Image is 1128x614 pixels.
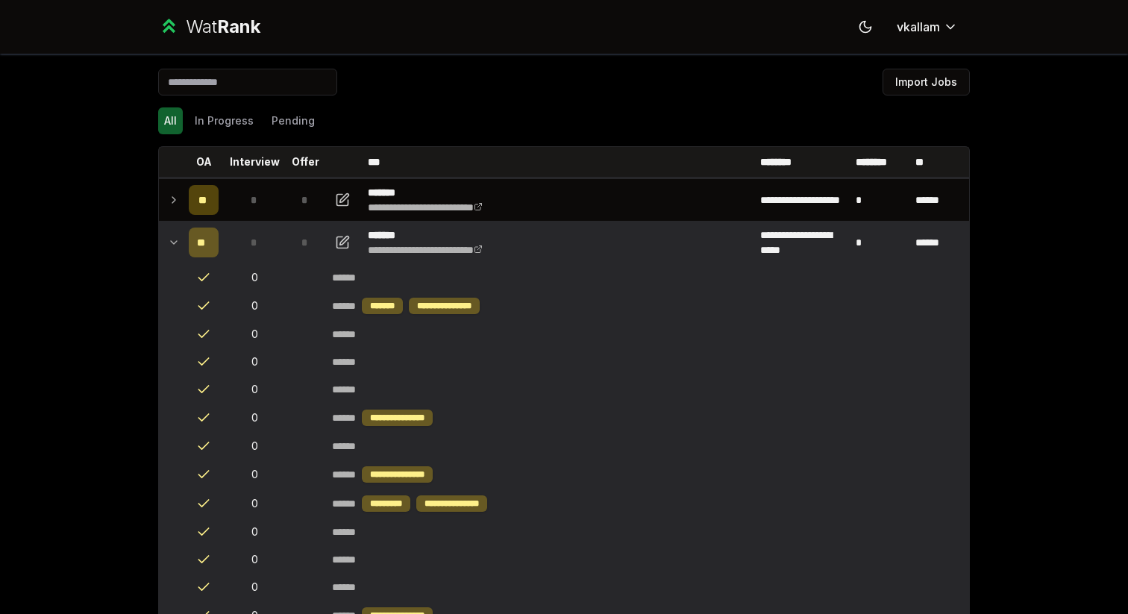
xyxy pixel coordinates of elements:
[897,18,940,36] span: vkallam
[225,376,284,403] td: 0
[225,433,284,460] td: 0
[225,264,284,291] td: 0
[225,404,284,432] td: 0
[225,574,284,601] td: 0
[225,460,284,489] td: 0
[230,154,280,169] p: Interview
[225,489,284,518] td: 0
[186,15,260,39] div: Wat
[158,107,183,134] button: All
[292,154,319,169] p: Offer
[225,292,284,320] td: 0
[189,107,260,134] button: In Progress
[266,107,321,134] button: Pending
[217,16,260,37] span: Rank
[225,321,284,348] td: 0
[225,519,284,545] td: 0
[225,348,284,375] td: 0
[225,546,284,573] td: 0
[883,69,970,95] button: Import Jobs
[196,154,212,169] p: OA
[158,15,260,39] a: WatRank
[885,13,970,40] button: vkallam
